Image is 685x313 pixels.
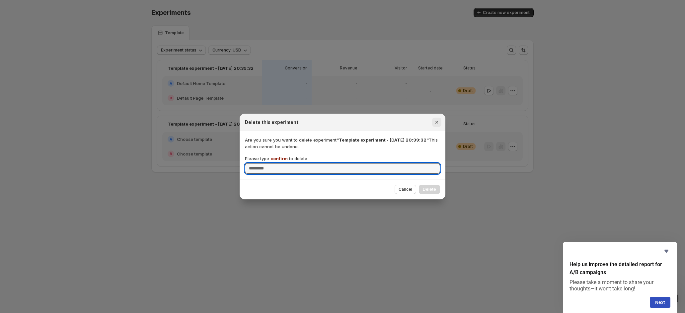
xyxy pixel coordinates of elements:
[245,155,307,162] p: Please type to delete
[88,224,111,229] span: Messages
[26,224,40,229] span: Home
[14,84,111,91] div: Send us a message
[662,247,670,255] button: Hide survey
[570,279,670,292] p: Please take a moment to share your thoughts—it won’t take long!
[7,78,126,103] div: Send us a messageWe'll be back online in 30 minutes
[395,185,416,194] button: Cancel
[432,118,441,127] button: Close
[399,187,412,192] span: Cancel
[337,137,429,143] span: "Template experiment - [DATE] 20:39:32"
[13,47,119,58] p: Hi My 👋
[270,156,288,161] span: confirm
[245,137,440,150] p: Are you sure you want to delete experiment This action cannot be undone.
[14,91,111,98] div: We'll be back online in 30 minutes
[114,11,126,23] div: Close
[650,297,670,308] button: Next question
[570,247,670,308] div: Help us improve the detailed report for A/B campaigns
[245,119,298,126] h2: Delete this experiment
[570,261,670,276] h2: Help us improve the detailed report for A/B campaigns
[13,58,119,70] p: How can we help?
[66,207,133,234] button: Messages
[13,11,27,24] img: Profile image for Antony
